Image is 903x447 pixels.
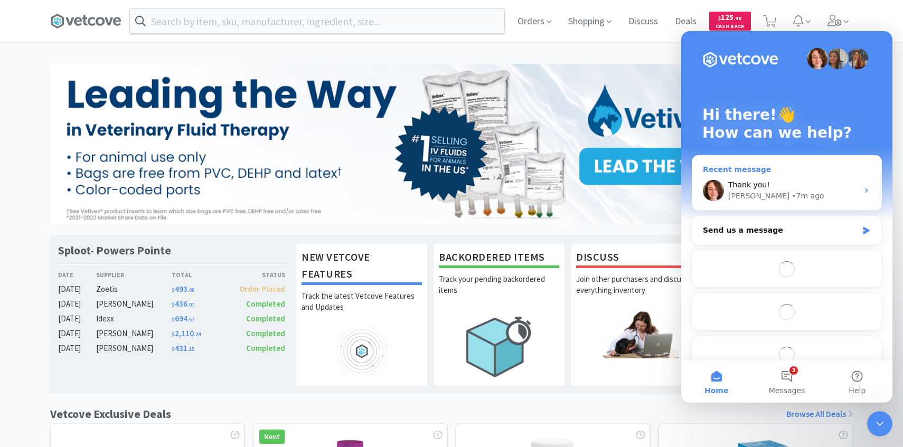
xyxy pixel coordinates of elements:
[576,310,697,358] img: hero_discuss.png
[246,313,285,324] span: Completed
[576,249,697,268] h1: Discuss
[576,273,697,310] p: Join other purchasers and discuss everything inventory
[96,342,172,355] div: [PERSON_NAME]
[96,312,172,325] div: Idexx
[187,287,194,293] span: . 00
[786,407,853,421] a: Browse All Deals
[296,243,428,386] a: New Vetcove FeaturesTrack the latest Vetcove Features and Updates
[570,243,702,386] a: DiscussJoin other purchasers and discuss everything inventory
[172,331,175,338] span: $
[96,283,172,296] div: Zoetis
[130,9,504,33] input: Search by item, sku, manufacturer, ingredient, size...
[246,299,285,309] span: Completed
[439,310,559,383] img: hero_backorders.png
[187,316,194,323] span: . 57
[239,284,285,294] span: Order Placed
[194,331,201,338] span: . 24
[172,270,229,280] div: Total
[733,15,741,22] span: . 40
[58,298,285,310] a: [DATE][PERSON_NAME]$436.97Completed
[58,342,285,355] a: [DATE][PERSON_NAME]$431.15Completed
[228,270,285,280] div: Status
[302,249,422,285] h1: New Vetcove Features
[58,270,96,280] div: Date
[246,343,285,353] span: Completed
[172,313,194,324] span: 694
[58,327,96,340] div: [DATE]
[58,298,96,310] div: [DATE]
[172,343,194,353] span: 431
[709,7,751,35] a: $125.40Cash Back
[172,346,175,353] span: $
[671,17,701,26] a: Deals
[58,283,285,296] a: [DATE]Zoetis$493.00Order Placed
[172,284,194,294] span: 493
[172,287,175,293] span: $
[172,299,194,309] span: 436
[58,327,285,340] a: [DATE][PERSON_NAME]$2,110.24Completed
[58,312,285,325] a: [DATE]Idexx$694.57Completed
[96,298,172,310] div: [PERSON_NAME]
[439,273,559,310] p: Track your pending backordered items
[867,411,892,436] iframe: Intercom live chat
[50,405,171,423] h1: Vetcove Exclusive Deals
[187,301,194,308] span: . 97
[50,64,853,224] img: 6bcff1d5513c4292bcae26201ab6776f.jpg
[58,312,96,325] div: [DATE]
[433,243,565,386] a: Backordered ItemsTrack your pending backordered items
[302,327,422,375] img: hero_feature_roadmap.png
[718,12,741,22] span: 125
[681,31,892,403] iframe: Intercom live chat
[718,15,721,22] span: $
[716,24,745,31] span: Cash Back
[246,328,285,338] span: Completed
[172,301,175,308] span: $
[439,249,559,268] h1: Backordered Items
[58,243,171,258] h1: Sploot- Powers Pointe
[58,283,96,296] div: [DATE]
[187,346,194,353] span: . 15
[624,17,662,26] a: Discuss
[96,327,172,340] div: [PERSON_NAME]
[172,328,201,338] span: 2,110
[302,290,422,327] p: Track the latest Vetcove Features and Updates
[58,342,96,355] div: [DATE]
[172,316,175,323] span: $
[96,270,172,280] div: Supplier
